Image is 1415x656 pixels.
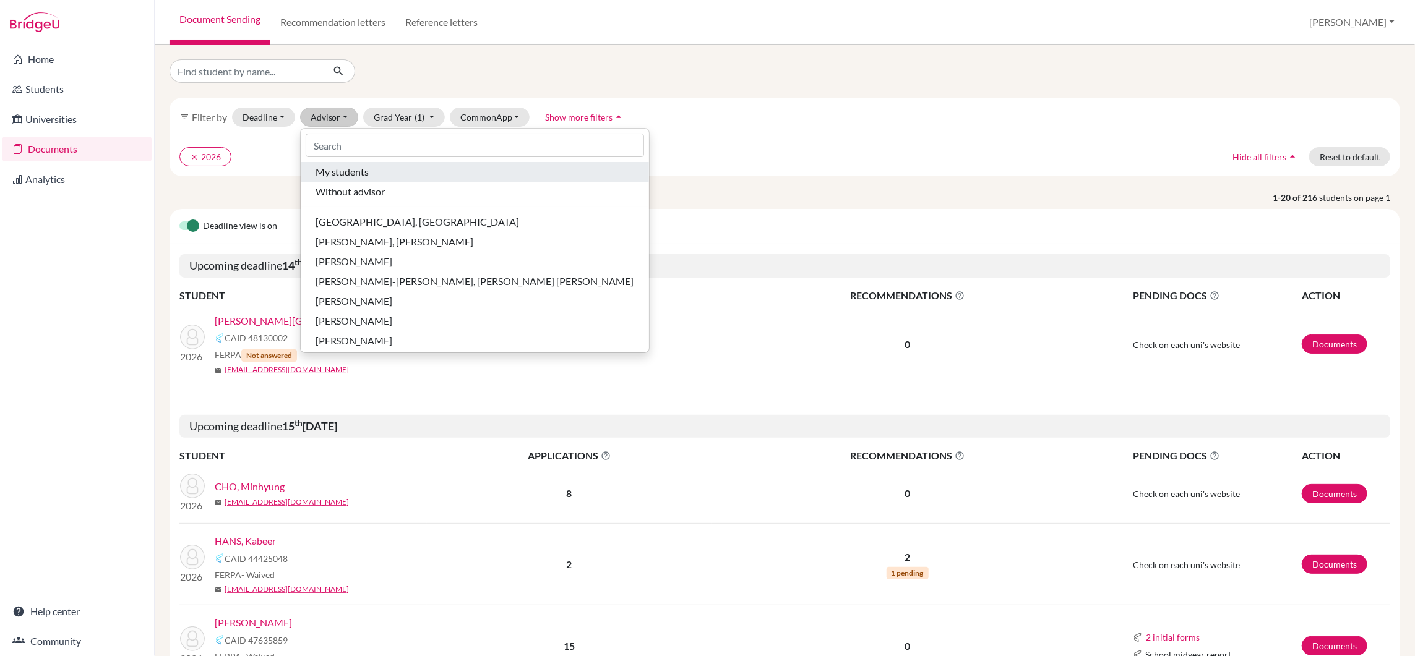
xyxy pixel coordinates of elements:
[215,479,285,494] a: CHO, Minhyung
[1301,448,1390,464] th: ACTION
[301,212,649,232] button: [GEOGRAPHIC_DATA], [GEOGRAPHIC_DATA]
[1133,339,1240,350] span: Check on each uni's website
[295,257,303,267] sup: th
[2,77,152,101] a: Students
[1145,630,1200,644] button: 2 initial forms
[232,108,295,127] button: Deadline
[300,128,650,353] div: Advisor
[1286,150,1299,163] i: arrow_drop_up
[180,569,205,584] p: 2026
[301,252,649,271] button: [PERSON_NAME]
[282,419,337,433] b: 15 [DATE]
[215,367,222,374] span: mail
[180,626,205,651] img: KOHLI, Devansh
[712,550,1103,564] p: 2
[2,599,152,624] a: Help center
[306,134,644,157] input: Search
[225,331,288,344] span: CAID 48130002
[301,271,649,291] button: [PERSON_NAME]-[PERSON_NAME], [PERSON_NAME] [PERSON_NAME]
[300,108,359,127] button: Advisor
[215,313,392,328] a: [PERSON_NAME][GEOGRAPHIC_DATA]
[2,629,152,654] a: Community
[1302,555,1367,574] a: Documents
[192,111,227,123] span: Filter by
[428,448,711,463] span: APPLICATIONS
[712,288,1103,303] span: RECOMMENDATIONS
[190,153,199,161] i: clear
[215,586,222,594] span: mail
[1304,11,1400,34] button: [PERSON_NAME]
[712,486,1103,501] p: 0
[1319,191,1400,204] span: students on page 1
[180,498,205,513] p: 2026
[215,635,225,645] img: Common App logo
[567,487,572,499] b: 8
[535,108,635,127] button: Show more filtersarrow_drop_up
[301,331,649,351] button: [PERSON_NAME]
[241,569,275,580] span: - Waived
[545,112,613,122] span: Show more filters
[1133,560,1240,570] span: Check on each uni's website
[316,274,634,289] span: [PERSON_NAME]-[PERSON_NAME], [PERSON_NAME] [PERSON_NAME]
[215,499,222,506] span: mail
[215,333,225,343] img: Common App logo
[179,112,189,122] i: filter_list
[1133,488,1240,499] span: Check on each uni's website
[316,215,520,229] span: [GEOGRAPHIC_DATA], [GEOGRAPHIC_DATA]
[180,349,205,364] p: 2026
[1133,633,1143,642] img: Common App logo
[1302,484,1367,503] a: Documents
[316,184,385,199] span: Without advisor
[179,415,1390,438] h5: Upcoming deadline
[1302,636,1367,655] a: Documents
[316,294,393,309] span: [PERSON_NAME]
[179,254,1390,278] h5: Upcoming deadline
[1133,288,1301,303] span: PENDING DOCS
[170,59,323,83] input: Find student by name...
[1232,151,1286,162] span: Hide all filters
[215,553,225,563] img: Common App logo
[2,167,152,192] a: Analytics
[1302,334,1367,354] a: Documents
[225,364,349,375] a: [EMAIL_ADDRESS][DOMAIN_NAME]
[179,288,427,304] th: STUDENT
[10,12,59,32] img: Bridge-U
[215,568,275,581] span: FERPA
[712,639,1103,654] p: 0
[301,291,649,311] button: [PERSON_NAME]
[1222,147,1309,166] button: Hide all filtersarrow_drop_up
[1301,288,1390,304] th: ACTION
[203,219,277,234] span: Deadline view is on
[225,496,349,508] a: [EMAIL_ADDRESS][DOMAIN_NAME]
[2,137,152,161] a: Documents
[241,349,297,362] span: Not answered
[180,474,205,498] img: CHO, Minhyung
[564,640,575,652] b: 15
[712,448,1103,463] span: RECOMMENDATIONS
[1133,448,1301,463] span: PENDING DOCS
[1273,191,1319,204] strong: 1-20 of 216
[2,47,152,72] a: Home
[215,615,292,630] a: [PERSON_NAME]
[301,232,649,252] button: [PERSON_NAME], [PERSON_NAME]
[215,534,276,548] a: HANS, Kabeer
[225,634,288,647] span: CAID 47635859
[613,111,625,123] i: arrow_drop_up
[215,348,297,362] span: FERPA
[415,112,424,122] span: (1)
[301,162,649,182] button: My students
[316,333,393,348] span: [PERSON_NAME]
[180,545,205,569] img: HANS, Kabeer
[1309,147,1390,166] button: Reset to default
[179,448,427,464] th: STUDENT
[712,337,1103,352] p: 0
[179,147,231,166] button: clear2026
[316,164,369,179] span: My students
[282,258,337,272] b: 14 [DATE]
[316,313,393,328] span: [PERSON_NAME]
[316,254,393,269] span: [PERSON_NAME]
[225,552,288,565] span: CAID 44425048
[180,325,205,349] img: ZHU, Jinyang
[2,107,152,132] a: Universities
[316,234,474,249] span: [PERSON_NAME], [PERSON_NAME]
